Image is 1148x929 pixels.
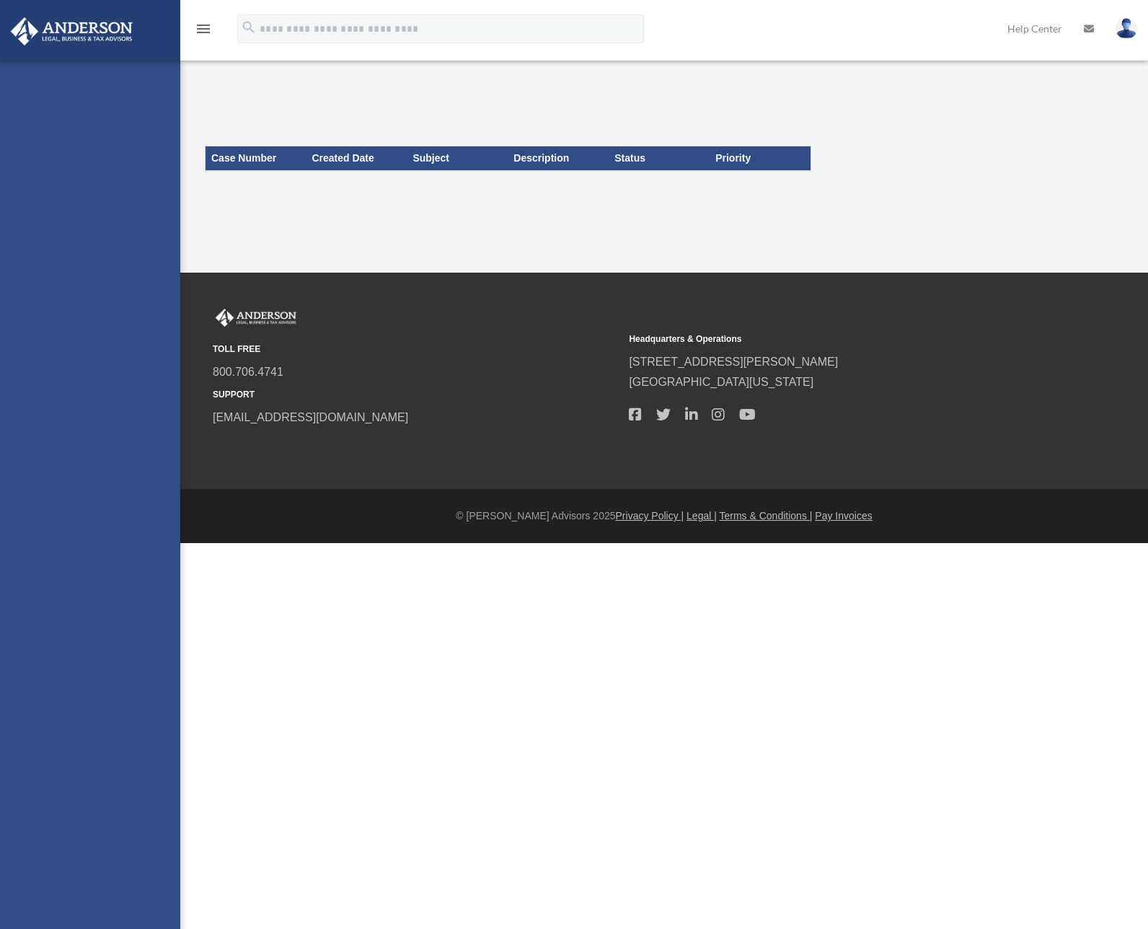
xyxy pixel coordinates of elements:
[6,17,137,45] img: Anderson Advisors Platinum Portal
[629,356,838,368] a: [STREET_ADDRESS][PERSON_NAME]
[195,20,212,38] i: menu
[407,146,508,171] th: Subject
[195,25,212,38] a: menu
[686,510,717,521] a: Legal |
[213,309,299,327] img: Anderson Advisors Platinum Portal
[616,510,684,521] a: Privacy Policy |
[241,19,257,35] i: search
[213,387,619,402] small: SUPPORT
[629,376,813,388] a: [GEOGRAPHIC_DATA][US_STATE]
[213,411,408,423] a: [EMAIL_ADDRESS][DOMAIN_NAME]
[609,146,710,171] th: Status
[815,510,872,521] a: Pay Invoices
[508,146,609,171] th: Description
[1116,18,1137,39] img: User Pic
[206,146,306,171] th: Case Number
[213,366,283,378] a: 800.706.4741
[629,332,1035,347] small: Headquarters & Operations
[306,146,407,171] th: Created Date
[710,146,811,171] th: Priority
[180,507,1148,525] div: © [PERSON_NAME] Advisors 2025
[213,342,619,357] small: TOLL FREE
[720,510,813,521] a: Terms & Conditions |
